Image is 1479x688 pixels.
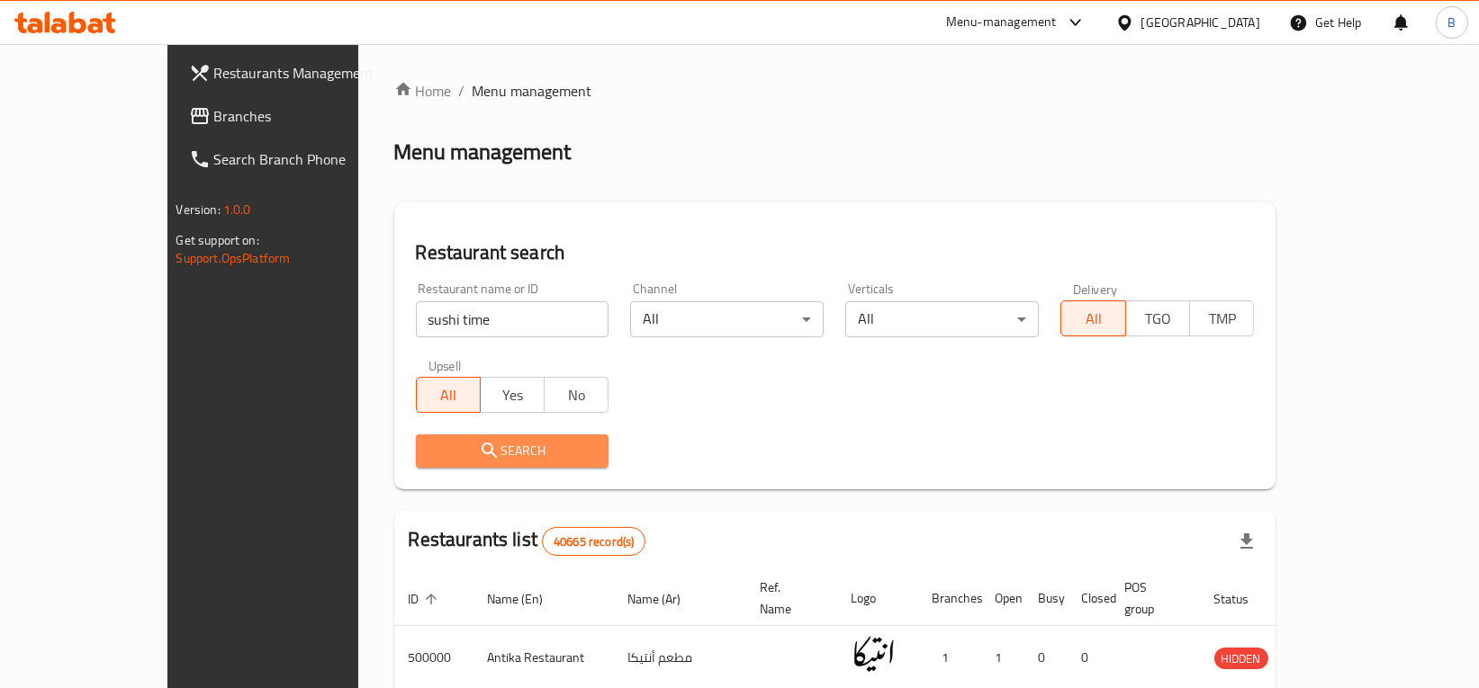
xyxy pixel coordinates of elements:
li: / [459,80,465,102]
span: ID [409,588,443,610]
div: HIDDEN [1214,648,1268,669]
label: Delivery [1073,282,1118,295]
span: 40665 record(s) [543,533,645,550]
span: Restaurants Management [214,62,400,84]
span: HIDDEN [1214,648,1268,669]
span: B [1447,13,1456,32]
th: Open [981,571,1024,626]
h2: Restaurant search [416,239,1255,266]
a: Search Branch Phone [175,138,414,181]
h2: Restaurants list [409,526,646,556]
div: Total records count [542,527,645,556]
a: Branches [175,94,414,138]
span: Ref. Name [761,576,816,620]
span: Branches [214,105,400,127]
nav: breadcrumb [394,80,1276,102]
button: All [416,377,481,413]
button: All [1060,300,1125,336]
span: Status [1214,588,1273,610]
span: TMP [1197,306,1247,332]
th: Busy [1024,571,1068,626]
span: All [424,382,473,408]
img: Antika Restaurant [852,631,897,676]
span: 1.0.0 [223,198,251,221]
span: All [1069,306,1118,332]
a: Home [394,80,452,102]
button: TMP [1189,300,1254,336]
label: Upsell [428,359,462,371]
th: Closed [1068,571,1111,626]
span: Menu management [473,80,592,102]
div: All [845,301,1039,337]
div: [GEOGRAPHIC_DATA] [1141,13,1260,32]
span: Name (Ar) [628,588,705,610]
span: Yes [488,382,537,408]
span: Search [430,440,595,462]
a: Restaurants Management [175,51,414,94]
button: No [544,377,609,413]
div: Export file [1225,520,1268,563]
button: TGO [1125,300,1190,336]
span: Name (En) [488,588,567,610]
button: Search [416,434,609,468]
th: Logo [837,571,918,626]
span: Search Branch Phone [214,148,400,170]
button: Yes [480,377,545,413]
div: All [630,301,824,337]
span: Version: [176,198,221,221]
span: POS group [1125,576,1178,620]
th: Branches [918,571,981,626]
div: Menu-management [946,12,1057,33]
span: TGO [1133,306,1183,332]
input: Search for restaurant name or ID.. [416,301,609,337]
span: No [552,382,601,408]
h2: Menu management [394,138,572,166]
a: Support.OpsPlatform [176,246,291,270]
span: Get support on: [176,228,259,252]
